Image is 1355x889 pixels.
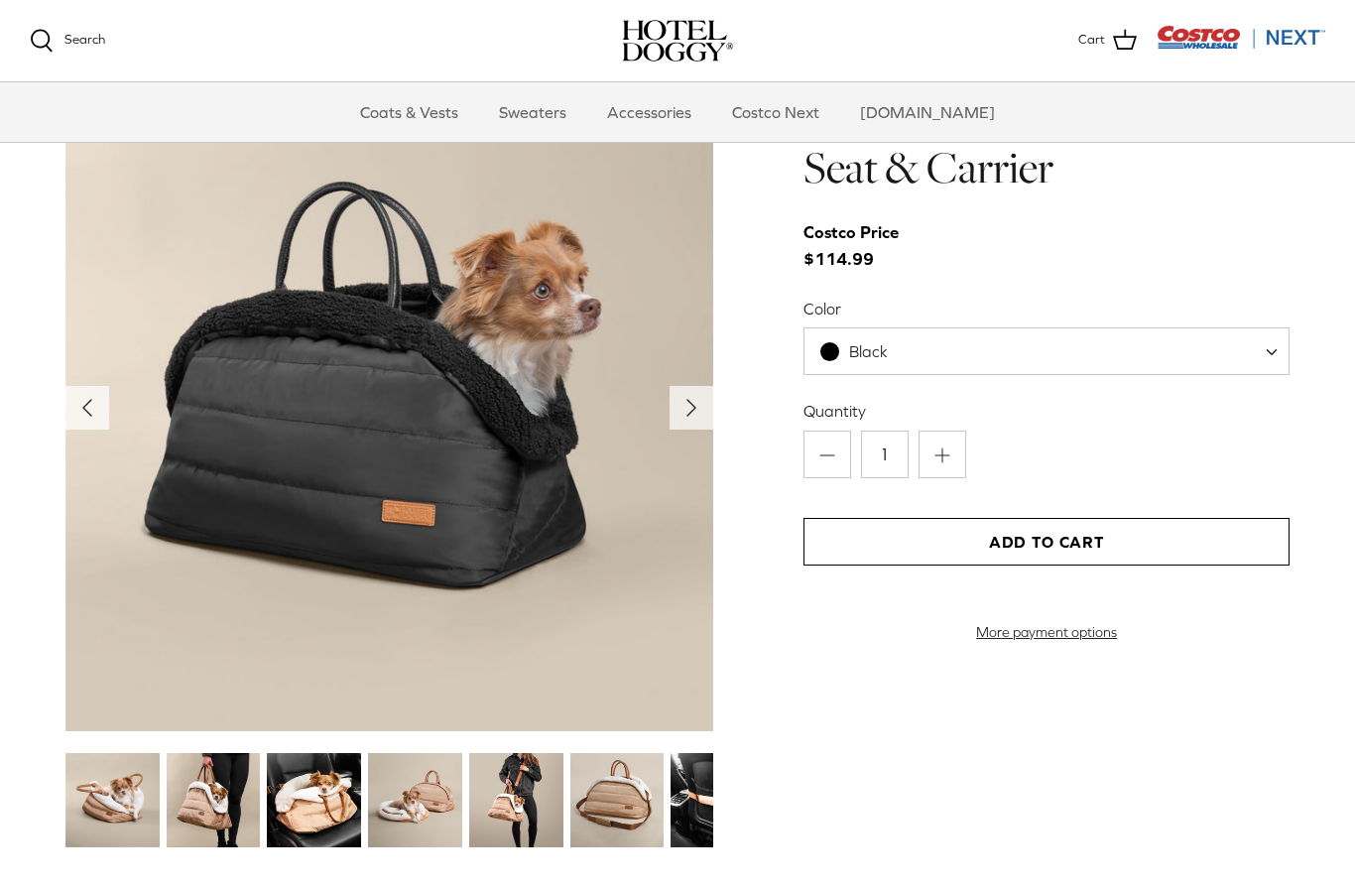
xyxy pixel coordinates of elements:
[803,327,1290,375] span: Black
[803,83,1290,195] h1: Hotel Doggy Deluxe Car Seat & Carrier
[589,82,709,142] a: Accessories
[670,386,713,430] button: Next
[803,400,1290,422] label: Quantity
[1157,38,1325,53] a: Visit Costco Next
[622,20,733,62] a: hoteldoggy.com hoteldoggycom
[1078,30,1105,51] span: Cart
[849,342,888,360] span: Black
[861,431,909,478] input: Quantity
[64,32,105,47] span: Search
[804,341,927,362] span: Black
[30,29,105,53] a: Search
[342,82,476,142] a: Coats & Vests
[803,624,1290,641] a: More payment options
[1157,25,1325,50] img: Costco Next
[481,82,584,142] a: Sweaters
[714,82,837,142] a: Costco Next
[803,298,1290,319] label: Color
[842,82,1013,142] a: [DOMAIN_NAME]
[622,20,733,62] img: hoteldoggycom
[803,219,919,273] span: $114.99
[803,219,899,246] div: Costco Price
[267,753,361,847] img: small dog in a tan dog carrier on a black seat in the car
[1078,28,1137,54] a: Cart
[65,386,109,430] button: Previous
[803,518,1290,566] button: Add to Cart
